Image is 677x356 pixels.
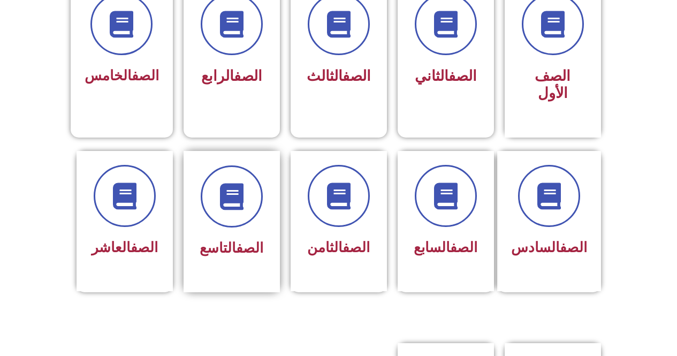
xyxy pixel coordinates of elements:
span: الخامس [85,67,159,84]
a: الصف [448,67,477,85]
span: الثامن [307,239,370,255]
a: الصف [560,239,587,255]
a: الصف [343,239,370,255]
span: الثاني [415,67,477,85]
a: الصف [132,67,159,84]
span: السادس [511,239,587,255]
a: الصف [343,67,371,85]
a: الصف [236,240,263,256]
a: الصف [234,67,262,85]
span: التاسع [200,240,263,256]
a: الصف [450,239,477,255]
span: الثالث [307,67,371,85]
span: الرابع [201,67,262,85]
a: الصف [131,239,158,255]
span: العاشر [92,239,158,255]
span: السابع [414,239,477,255]
span: الصف الأول [535,67,570,102]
